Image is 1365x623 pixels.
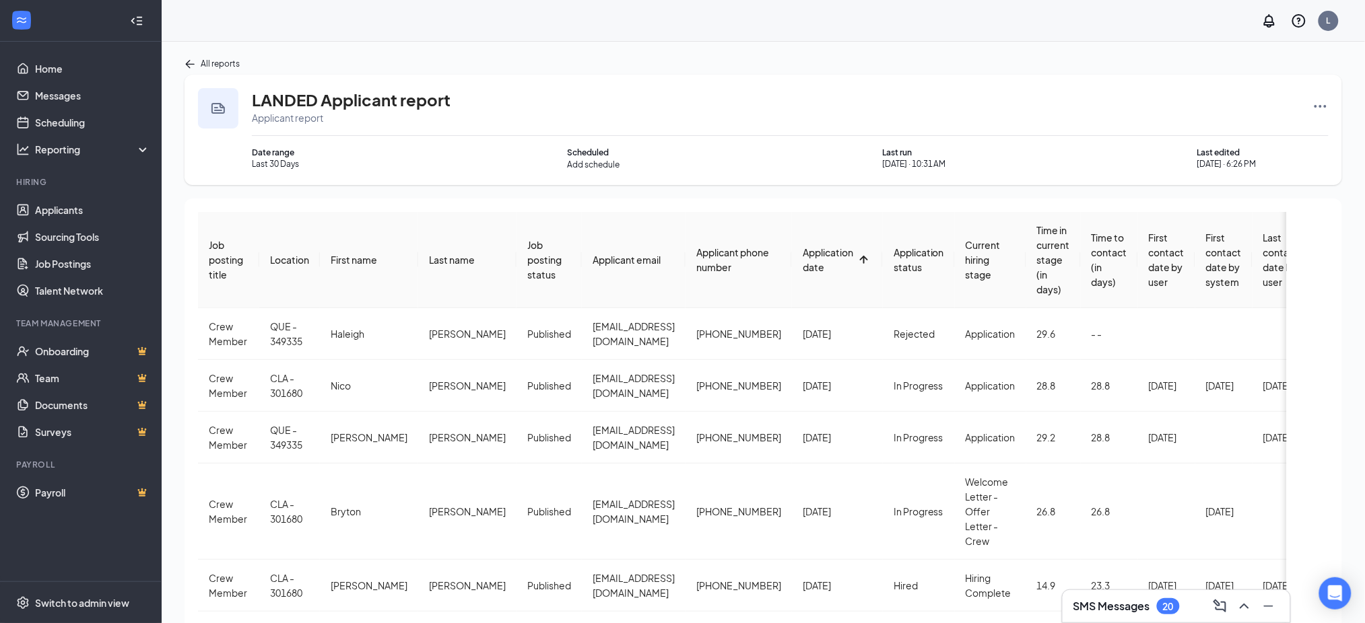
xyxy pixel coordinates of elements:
[15,13,28,27] svg: WorkstreamLogo
[1073,599,1150,614] h3: SMS Messages
[429,505,506,517] span: Lucas
[527,379,571,392] span: Published
[35,596,129,610] div: Switch to admin view
[35,196,150,223] a: Applicants
[966,328,1016,340] span: Application
[696,431,781,443] span: +18024587028
[35,479,150,506] a: PayrollCrown
[894,579,918,591] span: Hired
[803,328,831,340] span: 08/17/2025
[1092,579,1110,591] span: 23.3
[210,100,226,116] svg: Report
[429,431,506,443] span: Richards
[209,498,247,525] span: Crew Member
[696,328,781,340] span: +18023592002
[696,246,769,273] span: Applicant phone number
[1092,231,1127,288] span: Time to contact (in days)
[966,476,1009,547] span: Welcome Letter - Offer Letter - Crew
[35,338,150,365] a: OnboardingCrown
[270,424,302,451] span: QUE - 349335
[209,424,247,451] span: Crew Member
[270,572,302,599] span: CLA - 301680
[894,505,943,517] span: In Progress
[1197,158,1257,170] p: [DATE] · 6:26 PM
[35,277,150,304] a: Talent Network
[1092,379,1110,392] span: 28.8
[696,379,781,392] span: +19416661878
[35,365,150,392] a: TeamCrown
[16,459,147,470] div: Payroll
[209,239,243,281] span: Job posting title
[527,579,571,591] span: Published
[270,498,302,525] span: CLA - 301680
[527,431,571,443] span: Published
[803,579,831,591] span: 08/24/2025
[1092,431,1110,443] span: 28.8
[1149,379,1177,392] span: 08/20/2025
[966,239,1001,281] span: Current hiring stage
[35,250,150,277] a: Job Postings
[1037,379,1056,392] span: 28.8
[1037,579,1056,591] span: 14.9
[201,58,240,69] p: All reports
[252,89,451,110] span: LANDED Applicant report
[209,320,247,347] span: Crew Member
[270,254,309,266] span: Location
[882,158,946,170] p: [DATE] · 10:31 AM
[803,246,853,273] span: Application date
[331,579,407,591] span: Ella
[35,392,150,418] a: DocumentsCrown
[567,147,620,158] p: Scheduled
[1263,431,1292,443] span: 09/01/2025
[1206,579,1234,591] span: 08/24/2025
[270,320,302,347] span: QUE - 349335
[527,328,571,340] span: Published
[185,59,195,69] svg: ArrowLeft
[593,424,675,451] span: rowanleifrichards@gmail.com
[593,372,675,399] span: nschwar47@gmail.com
[803,379,831,392] span: 08/18/2025
[527,505,571,517] span: Published
[1319,577,1352,610] div: Open Intercom Messenger
[894,379,943,392] span: In Progress
[1212,598,1228,614] svg: ComposeMessage
[35,143,151,156] div: Reporting
[16,176,147,188] div: Hiring
[130,14,143,28] svg: Collapse
[252,158,299,170] p: Last 30 Days
[1209,595,1231,617] button: ComposeMessage
[593,498,675,525] span: lucasbryton74@gmail.com
[1206,231,1242,288] span: First contact date by system
[696,579,781,591] span: +16033727228
[35,109,150,136] a: Scheduling
[331,254,377,266] span: First name
[1149,431,1177,443] span: 08/18/2025
[882,147,946,158] p: Last run
[209,572,247,599] span: Crew Member
[429,579,506,591] span: Emery
[331,431,407,443] span: Rowan
[429,254,475,266] span: Last name
[16,318,147,329] div: Team Management
[209,372,247,399] span: Crew Member
[1263,379,1292,392] span: 09/03/2025
[803,431,831,443] span: 08/18/2025
[270,372,302,399] span: CLA - 301680
[331,379,351,392] span: Nico
[1206,379,1234,392] span: 08/18/2025
[593,320,675,347] span: haleigh082210@gmail.com
[1261,598,1277,614] svg: Minimize
[1258,595,1279,617] button: Minimize
[35,55,150,82] a: Home
[966,572,1011,599] span: Hiring Complete
[966,431,1016,443] span: Application
[1263,231,1299,288] span: Last contact date by user
[252,147,299,158] p: Date range
[894,328,935,340] span: Rejected
[1037,505,1056,517] span: 26.8
[1263,579,1292,591] span: 08/25/2025
[35,82,150,109] a: Messages
[894,246,944,273] span: Application status
[1261,13,1277,29] svg: Notifications
[894,431,943,443] span: In Progress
